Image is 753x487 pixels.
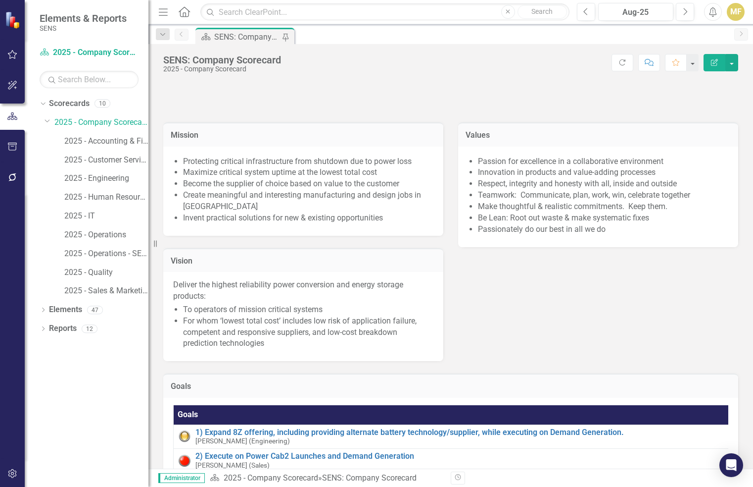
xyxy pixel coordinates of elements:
[64,229,148,241] a: 2025 - Operations
[94,100,110,108] div: 10
[602,6,670,18] div: Aug-25
[183,316,433,350] li: For whom ‘lowest total cost’ includes low risk of application failure, competent and responsive s...
[478,190,728,201] li: Teamwork: Communicate, plan, work, win, celebrate together
[40,71,139,88] input: Search Below...
[49,304,82,316] a: Elements
[40,47,139,58] a: 2025 - Company Scorecard
[64,192,148,203] a: 2025 - Human Resources
[171,131,436,140] h3: Mission
[195,428,733,437] a: 1) Expand 8Z offering, including providing alternate battery technology/supplier, while executing...
[183,213,433,224] li: Invent practical solutions for new & existing opportunities
[54,117,148,128] a: 2025 - Company Scorecard
[64,285,148,297] a: 2025 - Sales & Marketing
[195,452,733,461] a: 2) Execute on Power Cab2 Launches and Demand Generation
[40,12,127,24] span: Elements & Reports
[183,190,433,213] li: Create meaningful and interesting manufacturing and design jobs in [GEOGRAPHIC_DATA]
[49,98,90,109] a: Scorecards
[224,473,318,483] a: 2025 - Company Scorecard
[531,7,553,15] span: Search
[478,167,728,178] li: Innovation in products and value-adding processes
[195,462,270,469] small: [PERSON_NAME] (Sales)
[173,279,433,302] p: Deliver the highest reliability power conversion and energy storage products:
[174,448,738,472] td: Double-Click to Edit Right Click for Context Menu
[87,306,103,314] div: 47
[183,167,433,178] li: Maximize critical system uptime at the lowest total cost
[163,54,281,65] div: SENS: Company Scorecard
[171,382,731,391] h3: Goals
[174,425,738,448] td: Double-Click to Edit Right Click for Context Menu
[64,211,148,222] a: 2025 - IT
[200,3,569,21] input: Search ClearPoint...
[158,473,205,483] span: Administrator
[82,325,97,333] div: 12
[40,24,127,32] small: SENS
[195,437,290,445] small: [PERSON_NAME] (Engineering)
[478,156,728,167] li: Passion for excellence in a collaborative environment
[64,267,148,278] a: 2025 - Quality
[727,3,745,21] button: MF
[179,455,190,467] img: Red: Critical Issues/Off-Track
[183,178,433,190] li: Become the supplier of choice based on value to the customer
[64,173,148,184] a: 2025 - Engineering
[478,201,728,213] li: Make thoughtful & realistic commitments. Keep them.
[183,156,433,167] li: Protecting critical infrastructure from shutdown due to power loss
[163,65,281,73] div: 2025 - Company Scorecard
[478,178,728,190] li: Respect, integrity and honesty with all, inside and outside
[64,155,148,166] a: 2025 - Customer Service
[64,136,148,147] a: 2025 - Accounting & Finance
[64,248,148,260] a: 2025 - Operations - SENS Legacy KPIs
[518,5,567,19] button: Search
[5,11,22,29] img: ClearPoint Strategy
[210,473,443,484] div: »
[179,431,190,442] img: Yellow: At Risk/Needs Attention
[719,453,743,477] div: Open Intercom Messenger
[478,213,728,224] li: Be Lean: Root out waste & make systematic fixes
[49,323,77,334] a: Reports
[171,257,436,266] h3: Vision
[214,31,280,43] div: SENS: Company Scorecard
[322,473,417,483] div: SENS: Company Scorecard
[183,304,433,316] li: To operators of mission critical systems
[598,3,673,21] button: Aug-25
[478,224,728,235] li: Passionately do our best in all we do
[466,131,731,140] h3: Values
